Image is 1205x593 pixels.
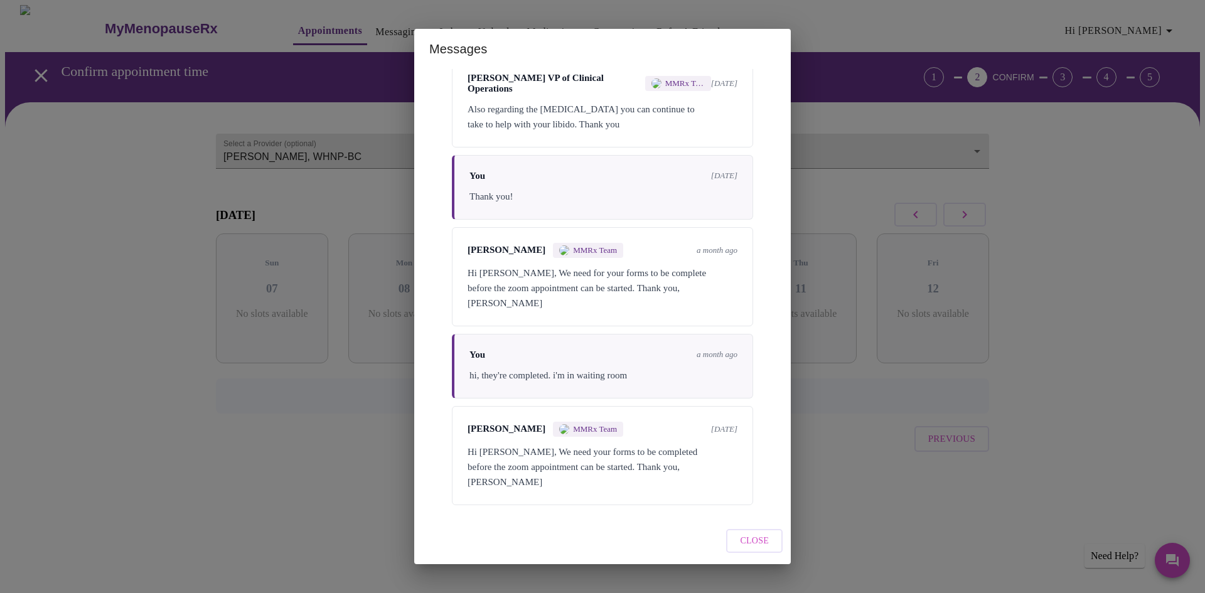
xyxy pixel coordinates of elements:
span: [DATE] [711,78,737,88]
span: [PERSON_NAME] VP of Clinical Operations [468,73,638,94]
img: MMRX [559,424,569,434]
span: [DATE] [711,171,737,181]
img: MMRX [559,245,569,255]
span: [PERSON_NAME] [468,424,545,434]
span: [PERSON_NAME] [468,245,545,255]
div: hi, they're completed. i'm in waiting room [469,368,737,383]
span: MMRx Team [665,78,705,88]
div: Thank you! [469,189,737,204]
h2: Messages [414,29,791,69]
span: You [469,350,485,360]
span: a month ago [697,245,737,255]
span: a month ago [697,350,737,360]
span: MMRx Team [573,245,617,255]
span: MMRx Team [573,424,617,434]
div: Hi [PERSON_NAME], We need your forms to be completed before the zoom appointment can be started. ... [468,444,737,489]
button: Close [726,529,783,553]
div: Also regarding the [MEDICAL_DATA] you can continue to take to help with your libido. Thank you [468,102,737,132]
span: Close [740,533,769,549]
span: You [469,171,485,181]
div: Hi [PERSON_NAME], We need for your forms to be complete before the zoom appointment can be starte... [468,265,737,311]
img: MMRX [651,78,661,88]
span: [DATE] [711,424,737,434]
